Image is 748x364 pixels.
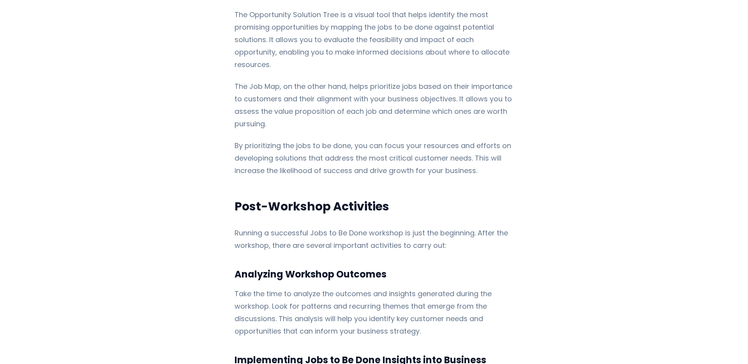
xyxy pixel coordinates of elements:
p: Take the time to analyze the outcomes and insights generated during the workshop. Look for patter... [235,288,513,337]
p: The Job Map, on the other hand, helps prioritize jobs based on their importance to customers and ... [235,80,513,130]
h3: Analyzing Workshop Outcomes [235,267,513,281]
h2: Post-Workshop Activities [235,199,513,214]
p: Running a successful Jobs to Be Done workshop is just the beginning. After the workshop, there ar... [235,227,513,252]
p: The Opportunity Solution Tree is a visual tool that helps identify the most promising opportuniti... [235,9,513,71]
p: By prioritizing the jobs to be done, you can focus your resources and efforts on developing solut... [235,140,513,177]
